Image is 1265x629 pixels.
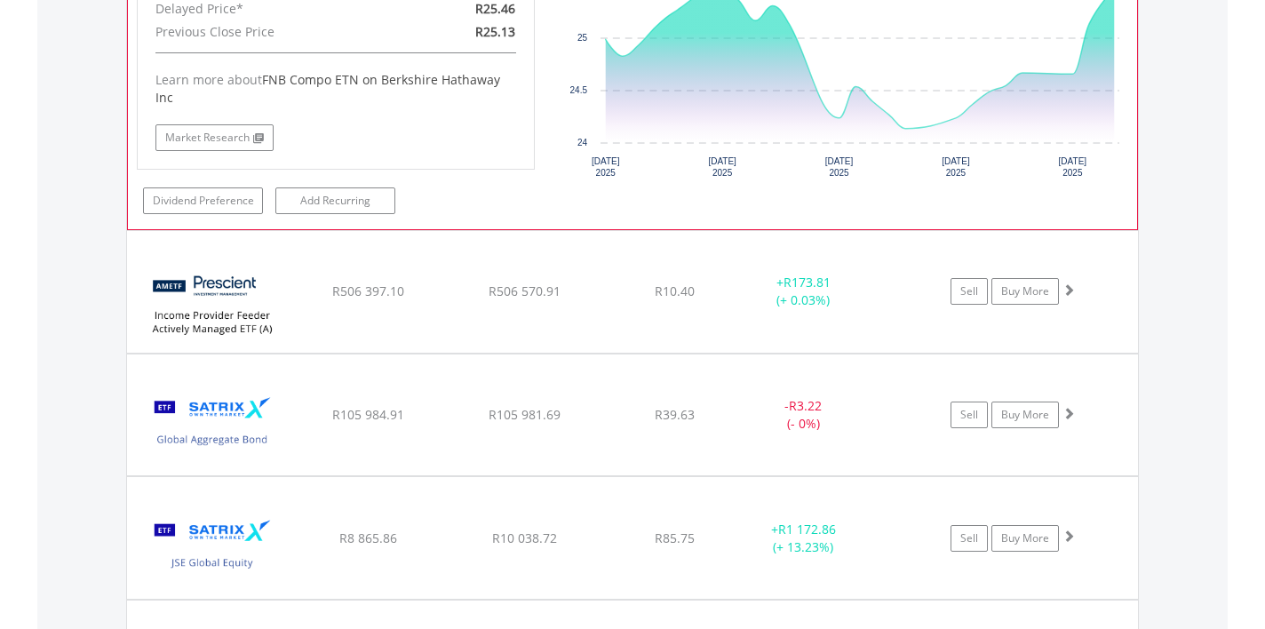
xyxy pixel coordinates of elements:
a: Market Research [155,124,274,151]
img: EQU.ZA.STXGBD.png [136,377,289,472]
text: 25 [577,33,587,43]
span: R105 984.91 [332,406,404,423]
div: + (+ 13.23%) [736,521,871,556]
text: [DATE] 2025 [708,156,736,178]
a: Sell [951,402,988,428]
a: Buy More [991,525,1059,552]
span: R25.13 [475,23,515,40]
div: Previous Close Price [142,20,400,44]
span: R10.40 [655,283,695,299]
span: R85.75 [655,529,695,546]
span: R506 570.91 [489,283,561,299]
img: EQU.ZA.PIPETF.png [136,253,289,348]
span: R39.63 [655,406,695,423]
span: R8 865.86 [339,529,397,546]
a: Buy More [991,402,1059,428]
div: Learn more about [155,71,516,107]
span: FNB Compo ETN on Berkshire Hathaway Inc [155,71,500,106]
text: [DATE] 2025 [942,156,970,178]
span: R10 038.72 [492,529,557,546]
a: Dividend Preference [143,187,263,214]
div: + (+ 0.03%) [736,274,871,309]
a: Buy More [991,278,1059,305]
text: 24.5 [569,85,587,95]
a: Sell [951,525,988,552]
a: Sell [951,278,988,305]
div: - (- 0%) [736,397,871,433]
img: EQU.ZA.STXJGE.png [136,499,289,594]
span: R506 397.10 [332,283,404,299]
span: R173.81 [784,274,831,291]
text: [DATE] 2025 [1058,156,1086,178]
a: Add Recurring [275,187,395,214]
span: R105 981.69 [489,406,561,423]
text: [DATE] 2025 [824,156,853,178]
text: 24 [577,138,587,147]
span: R3.22 [789,397,822,414]
text: [DATE] 2025 [591,156,619,178]
span: R1 172.86 [778,521,836,537]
